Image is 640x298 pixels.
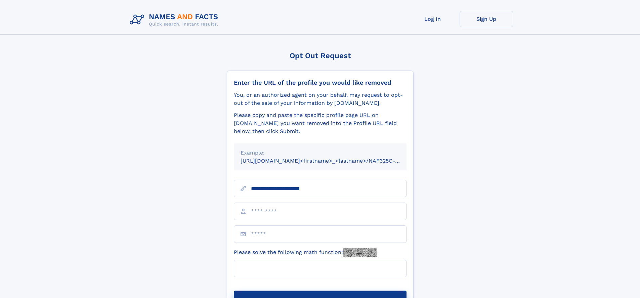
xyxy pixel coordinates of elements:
img: Logo Names and Facts [127,11,224,29]
a: Sign Up [460,11,513,27]
label: Please solve the following math function: [234,248,377,257]
div: You, or an authorized agent on your behalf, may request to opt-out of the sale of your informatio... [234,91,407,107]
a: Log In [406,11,460,27]
div: Example: [241,149,400,157]
div: Enter the URL of the profile you would like removed [234,79,407,86]
div: Please copy and paste the specific profile page URL on [DOMAIN_NAME] you want removed into the Pr... [234,111,407,135]
small: [URL][DOMAIN_NAME]<firstname>_<lastname>/NAF325G-xxxxxxxx [241,158,419,164]
div: Opt Out Request [227,51,414,60]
